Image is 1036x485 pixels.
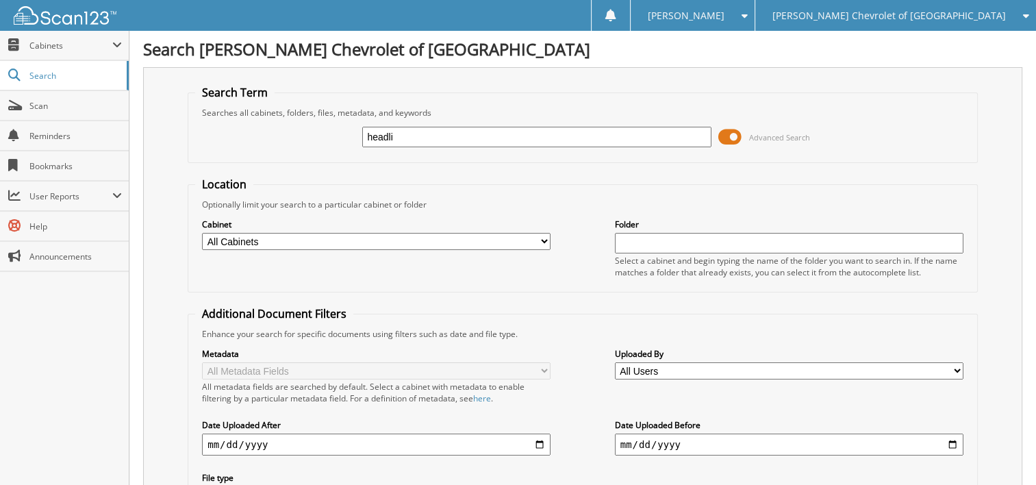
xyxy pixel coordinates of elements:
legend: Location [195,177,253,192]
a: here [473,393,491,404]
span: Search [29,70,120,82]
span: Reminders [29,130,122,142]
span: Announcements [29,251,122,262]
span: Advanced Search [749,132,810,142]
div: Enhance your search for specific documents using filters such as date and file type. [195,328,970,340]
span: Cabinets [29,40,112,51]
div: All metadata fields are searched by default. Select a cabinet with metadata to enable filtering b... [202,381,551,404]
input: start [202,434,551,456]
div: Searches all cabinets, folders, files, metadata, and keywords [195,107,970,119]
div: Select a cabinet and begin typing the name of the folder you want to search in. If the name match... [615,255,963,278]
span: Bookmarks [29,160,122,172]
label: Folder [615,219,963,230]
div: Optionally limit your search to a particular cabinet or folder [195,199,970,210]
label: File type [202,472,551,484]
span: Help [29,221,122,232]
label: Metadata [202,348,551,360]
h1: Search [PERSON_NAME] Chevrolet of [GEOGRAPHIC_DATA] [143,38,1022,60]
span: [PERSON_NAME] [648,12,724,20]
span: [PERSON_NAME] Chevrolet of [GEOGRAPHIC_DATA] [772,12,1006,20]
span: User Reports [29,190,112,202]
legend: Additional Document Filters [195,306,353,321]
label: Cabinet [202,219,551,230]
input: end [615,434,963,456]
span: Scan [29,100,122,112]
label: Date Uploaded After [202,419,551,431]
label: Date Uploaded Before [615,419,963,431]
iframe: Chat Widget [968,419,1036,485]
label: Uploaded By [615,348,963,360]
legend: Search Term [195,85,275,100]
img: scan123-logo-white.svg [14,6,116,25]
